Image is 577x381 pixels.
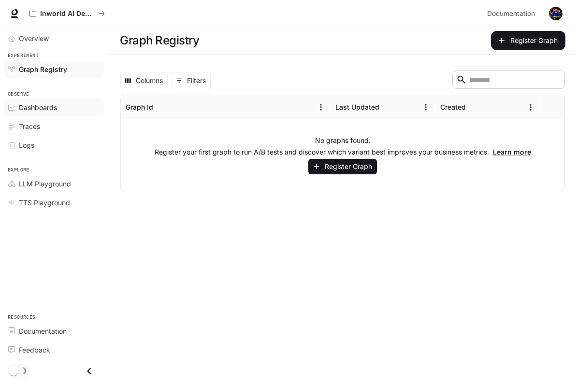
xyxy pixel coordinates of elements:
[4,99,104,116] a: Dashboards
[549,7,563,20] img: User avatar
[308,159,377,175] button: Register Graph
[9,365,18,376] span: Dark mode toggle
[4,137,104,154] a: Logs
[19,121,40,131] span: Traces
[25,4,109,23] button: All workspaces
[4,194,104,211] a: TTS Playground
[4,341,104,358] a: Feedback
[440,103,466,111] div: Created
[4,175,104,192] a: LLM Playground
[4,61,104,78] a: Graph Registry
[491,31,565,50] button: Register Graph
[40,10,94,18] p: Inworld AI Demos
[523,100,538,114] button: Menu
[120,31,199,50] h1: Graph Registry
[19,179,71,189] span: LLM Playground
[155,147,531,157] p: Register your first graph to run A/B tests and discover which variant best improves your business...
[120,72,168,89] button: Select columns
[487,8,535,20] span: Documentation
[19,64,67,74] span: Graph Registry
[19,140,34,150] span: Logs
[314,100,328,114] button: Menu
[4,30,104,47] a: Overview
[19,198,70,208] span: TTS Playground
[380,100,395,114] button: Sort
[4,323,104,339] a: Documentation
[493,148,531,156] a: Learn more
[546,4,565,23] button: User avatar
[19,33,49,43] span: Overview
[126,103,153,111] div: Graph Id
[172,72,211,89] button: Show filters
[154,100,169,114] button: Sort
[315,136,371,145] p: No graphs found.
[19,102,57,113] span: Dashboards
[418,100,433,114] button: Menu
[19,326,67,336] span: Documentation
[483,4,542,23] a: Documentation
[452,71,565,91] div: Search
[335,103,379,111] div: Last Updated
[467,100,481,114] button: Sort
[78,361,100,381] button: Close drawer
[4,118,104,135] a: Traces
[19,345,50,355] span: Feedback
